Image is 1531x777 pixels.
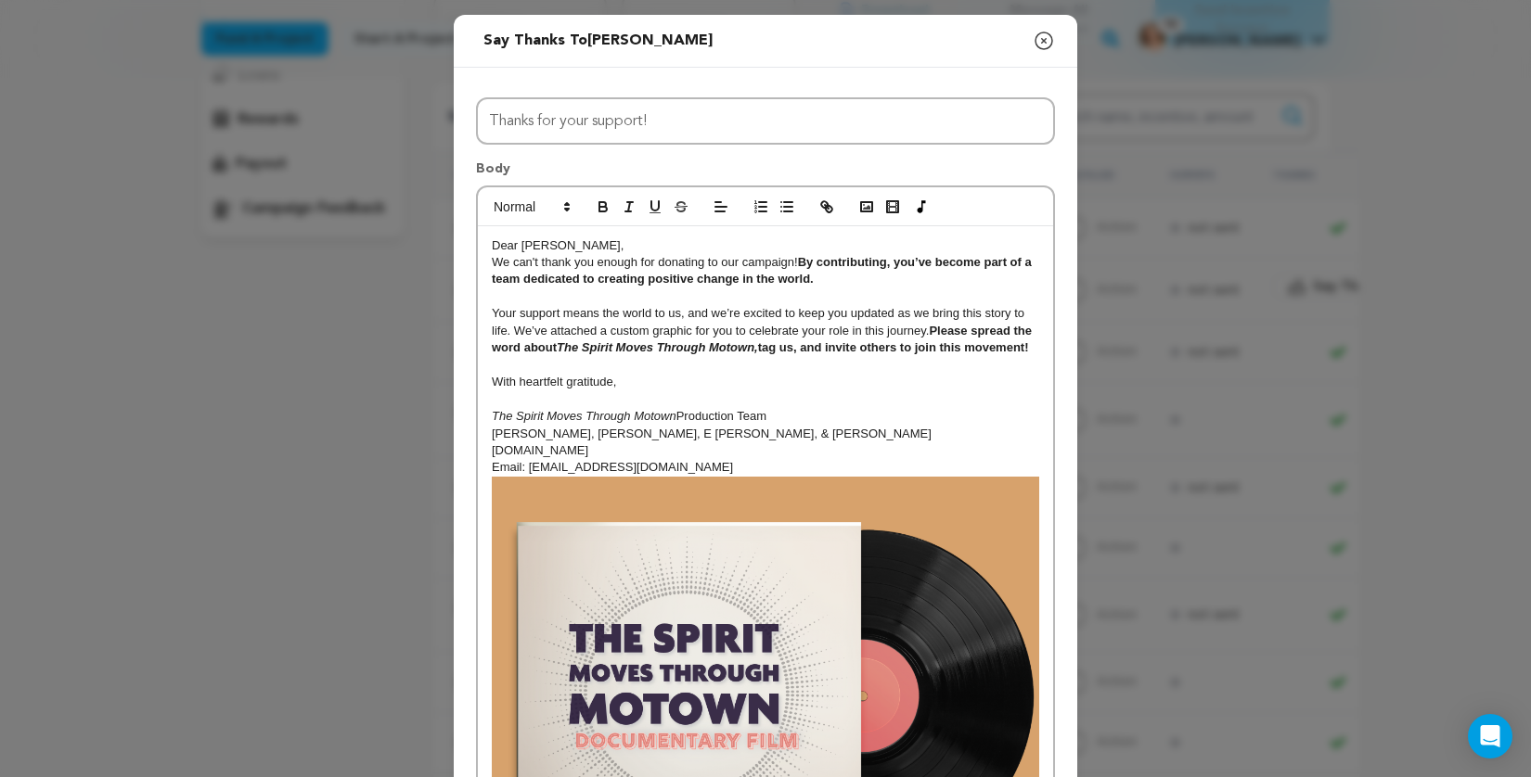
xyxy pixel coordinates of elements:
p: Dear [PERSON_NAME], [492,237,1039,254]
p: [DOMAIN_NAME] [492,442,1039,459]
input: Subject [476,97,1055,145]
em: The Spirit Moves Through Motown, [557,340,758,354]
p: Body [476,159,1055,185]
div: Open Intercom Messenger [1468,714,1512,758]
p: Production Team [492,408,1039,425]
p: We can't thank you enough for donating to our campaign! [492,254,1039,288]
div: Say thanks to [483,30,713,52]
p: [PERSON_NAME], [PERSON_NAME], E [PERSON_NAME], & [PERSON_NAME] [492,426,1039,442]
p: With heartfelt gratitude, [492,374,1039,390]
span: [PERSON_NAME] [587,33,713,48]
em: The Spirit Moves Through Motown [492,409,676,423]
p: Email: [EMAIL_ADDRESS][DOMAIN_NAME] [492,459,1039,476]
p: Your support means the world to us, and we’re excited to keep you updated as we bring this story ... [492,305,1039,356]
